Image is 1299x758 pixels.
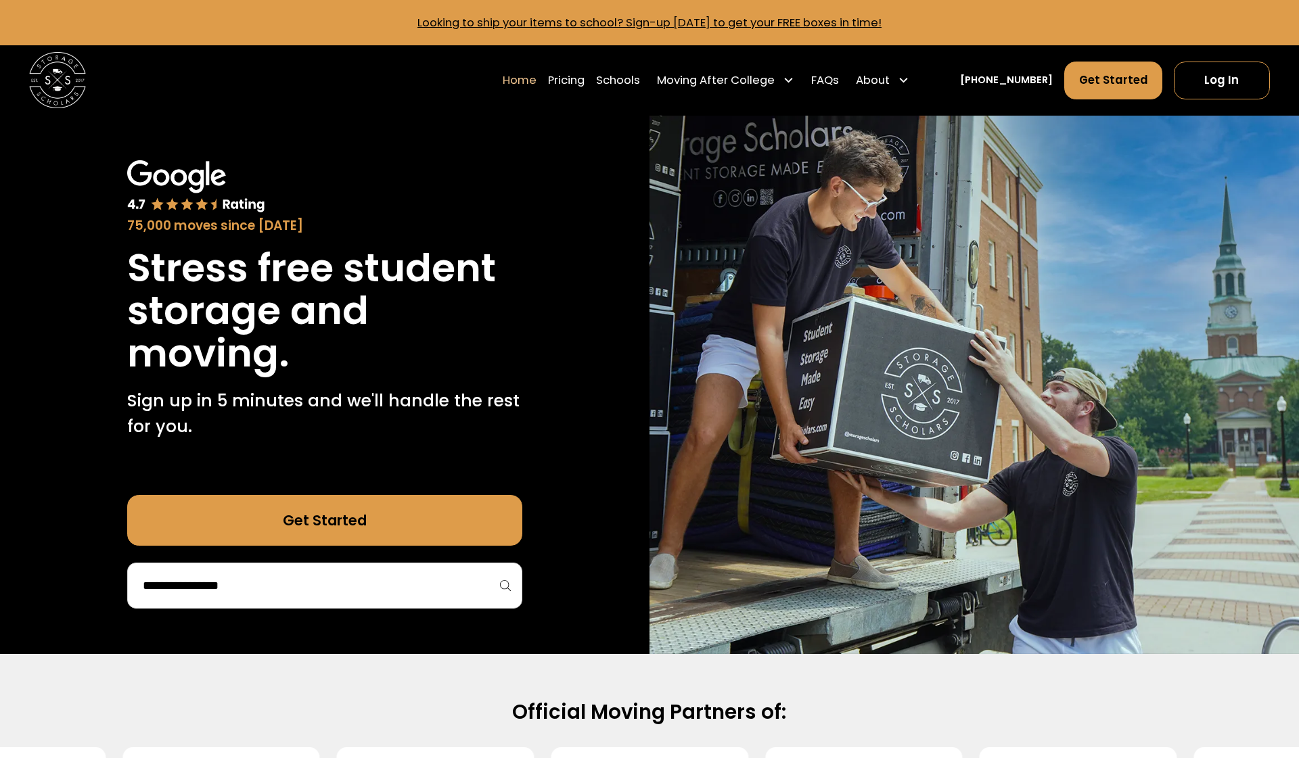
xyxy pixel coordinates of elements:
[651,61,800,100] div: Moving After College
[960,73,1053,88] a: [PHONE_NUMBER]
[1174,62,1270,99] a: Log In
[127,216,522,235] div: 75,000 moves since [DATE]
[850,61,915,100] div: About
[596,61,640,100] a: Schools
[811,61,839,100] a: FAQs
[503,61,537,100] a: Home
[649,116,1299,654] img: Storage Scholars makes moving and storage easy.
[657,72,775,89] div: Moving After College
[1064,62,1163,99] a: Get Started
[29,52,85,108] img: Storage Scholars main logo
[548,61,585,100] a: Pricing
[127,247,522,375] h1: Stress free student storage and moving.
[417,15,882,30] a: Looking to ship your items to school? Sign-up [DATE] to get your FREE boxes in time!
[127,495,522,546] a: Get Started
[856,72,890,89] div: About
[127,160,265,213] img: Google 4.7 star rating
[127,388,522,439] p: Sign up in 5 minutes and we'll handle the rest for you.
[198,699,1100,725] h2: Official Moving Partners of:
